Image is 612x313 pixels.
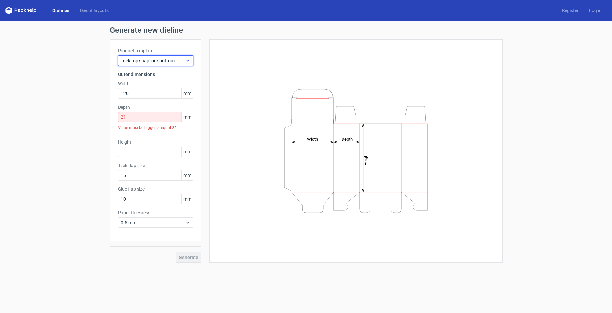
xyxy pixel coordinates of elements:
[121,57,185,64] span: Tuck top snap lock bottom
[118,122,193,133] div: Value must be bigger or equal 25
[557,7,584,14] a: Register
[121,219,185,226] span: 0.5 mm
[181,112,193,122] span: mm
[110,26,503,34] h1: Generate new dieline
[118,209,193,216] label: Paper thickness
[118,186,193,192] label: Glue flap size
[75,7,114,14] a: Diecut layouts
[181,170,193,180] span: mm
[118,104,193,110] label: Depth
[307,136,318,141] tspan: Width
[118,139,193,145] label: Height
[181,194,193,204] span: mm
[584,7,607,14] a: Log in
[181,147,193,157] span: mm
[118,71,193,78] h3: Outer dimensions
[47,7,75,14] a: Dielines
[181,88,193,98] span: mm
[118,48,193,54] label: Product template
[118,162,193,169] label: Tuck flap size
[363,153,368,165] tspan: Height
[342,136,353,141] tspan: Depth
[118,80,193,87] label: Width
